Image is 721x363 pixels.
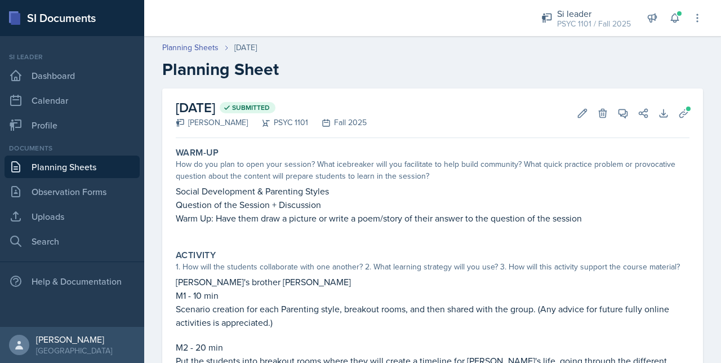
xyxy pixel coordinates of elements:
div: [PERSON_NAME] [176,117,248,129]
p: [PERSON_NAME]'s brother [PERSON_NAME] [176,275,689,289]
label: Activity [176,250,216,261]
a: Search [5,230,140,253]
div: 1. How will the students collaborate with one another? 2. What learning strategy will you use? 3.... [176,261,689,273]
a: Observation Forms [5,180,140,203]
a: Uploads [5,205,140,228]
p: M1 - 10 min [176,289,689,302]
p: Social Development & Parenting Styles [176,184,689,198]
a: Profile [5,114,140,136]
p: M2 - 20 min [176,340,689,354]
div: Si leader [5,52,140,62]
div: Si leader [557,7,631,20]
div: Documents [5,143,140,153]
h2: Planning Sheet [162,59,703,79]
label: Warm-Up [176,147,219,158]
div: Fall 2025 [308,117,367,129]
p: Question of the Session + Discussion [176,198,689,211]
a: Planning Sheets [162,42,219,54]
div: Help & Documentation [5,270,140,293]
p: Scenario creation for each Parenting style, breakout rooms, and then shared with the group. (Any ... [176,302,689,329]
h2: [DATE] [176,98,367,118]
div: [GEOGRAPHIC_DATA] [36,345,112,356]
div: PSYC 1101 [248,117,308,129]
p: Warm Up: Have them draw a picture or write a poem/story of their answer to the question of the se... [176,211,689,225]
div: PSYC 1101 / Fall 2025 [557,18,631,30]
a: Planning Sheets [5,156,140,178]
a: Calendar [5,89,140,112]
div: How do you plan to open your session? What icebreaker will you facilitate to help build community... [176,158,689,182]
a: Dashboard [5,64,140,87]
div: [PERSON_NAME] [36,334,112,345]
span: Submitted [232,103,270,112]
div: [DATE] [234,42,257,54]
